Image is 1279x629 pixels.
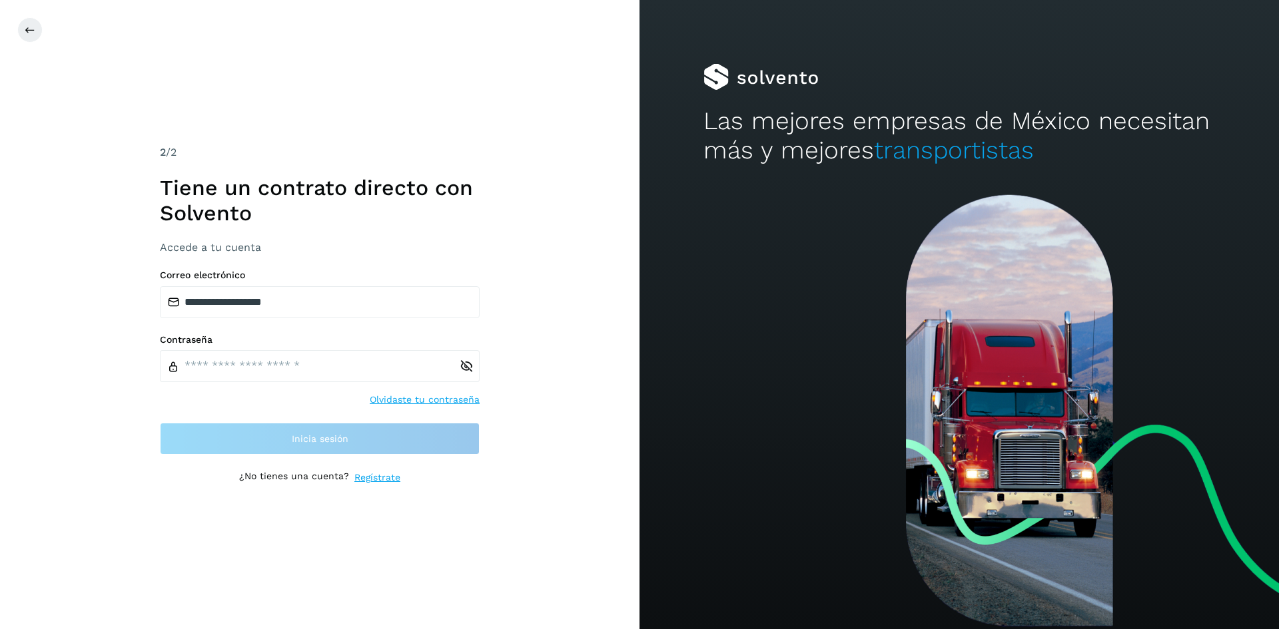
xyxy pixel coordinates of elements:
label: Contraseña [160,334,480,345]
h2: Las mejores empresas de México necesitan más y mejores [703,106,1215,166]
span: 2 [160,146,166,158]
label: Correo electrónico [160,270,480,281]
div: /2 [160,144,480,160]
span: Inicia sesión [292,434,348,443]
a: Regístrate [354,471,400,485]
a: Olvidaste tu contraseña [370,393,480,407]
button: Inicia sesión [160,423,480,455]
span: transportistas [874,136,1034,164]
p: ¿No tienes una cuenta? [239,471,349,485]
h1: Tiene un contrato directo con Solvento [160,175,480,226]
h3: Accede a tu cuenta [160,241,480,254]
